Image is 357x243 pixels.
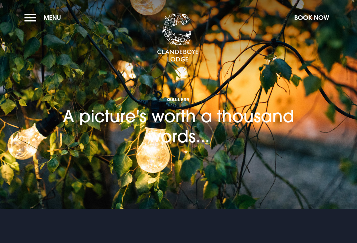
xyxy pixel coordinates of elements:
button: Book Now [291,10,333,25]
span: Gallery [39,96,318,103]
img: Clandeboye Lodge [157,14,199,62]
h1: A picture's worth a thousand words... [39,66,318,146]
button: Menu [24,10,64,25]
span: Menu [44,14,61,22]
